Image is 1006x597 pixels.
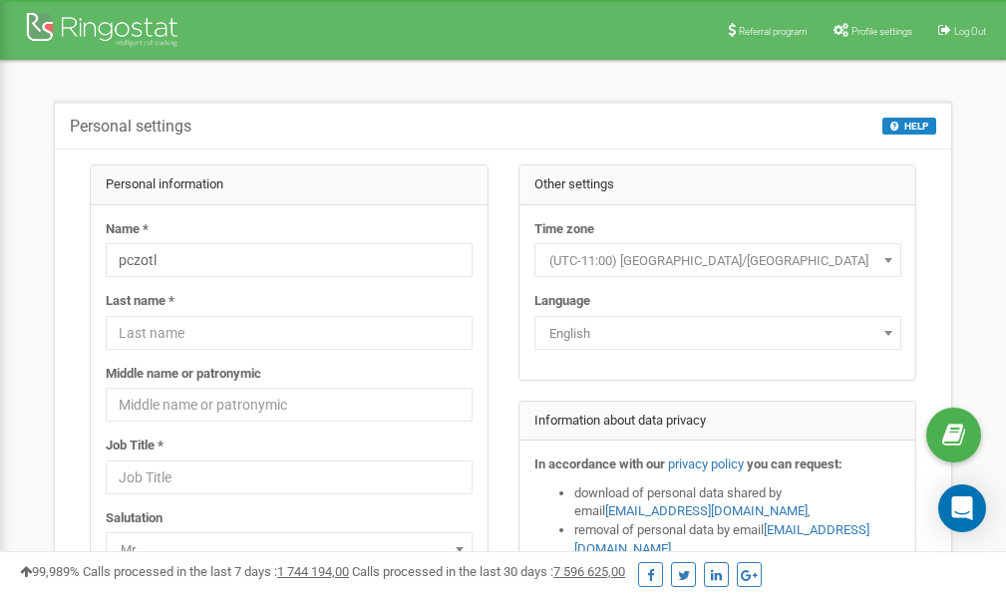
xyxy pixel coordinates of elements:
strong: you can request: [747,456,842,471]
label: Salutation [106,509,163,528]
div: Personal information [91,165,488,205]
div: Other settings [519,165,916,205]
input: Job Title [106,460,473,494]
span: (UTC-11:00) Pacific/Midway [541,247,894,275]
label: Language [534,292,590,311]
span: Calls processed in the last 30 days : [352,564,625,579]
a: privacy policy [668,456,744,471]
div: Information about data privacy [519,402,916,442]
span: English [541,320,894,348]
span: Mr. [113,536,466,564]
h5: Personal settings [70,118,191,136]
span: Log Out [954,26,986,37]
input: Name [106,243,473,277]
span: Calls processed in the last 7 days : [83,564,349,579]
div: Open Intercom Messenger [938,484,986,532]
span: 99,989% [20,564,80,579]
button: HELP [882,118,936,135]
input: Middle name or patronymic [106,388,473,422]
label: Job Title * [106,437,164,455]
u: 1 744 194,00 [277,564,349,579]
u: 7 596 625,00 [553,564,625,579]
strong: In accordance with our [534,456,665,471]
a: [EMAIL_ADDRESS][DOMAIN_NAME] [605,503,808,518]
input: Last name [106,316,473,350]
span: Mr. [106,532,473,566]
span: (UTC-11:00) Pacific/Midway [534,243,901,277]
label: Name * [106,220,149,239]
span: English [534,316,901,350]
li: removal of personal data by email , [574,521,901,558]
span: Profile settings [851,26,912,37]
label: Time zone [534,220,594,239]
li: download of personal data shared by email , [574,484,901,521]
span: Referral program [739,26,808,37]
label: Middle name or patronymic [106,365,261,384]
label: Last name * [106,292,174,311]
